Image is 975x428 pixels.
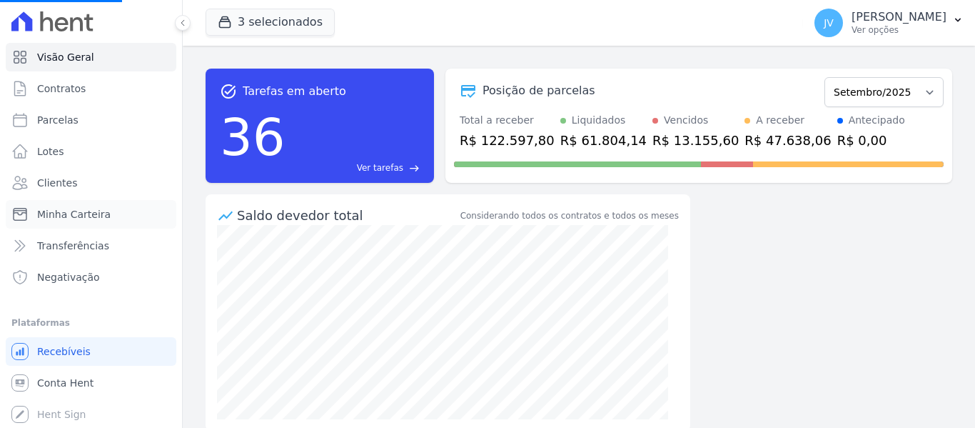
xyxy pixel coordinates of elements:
[409,163,420,174] span: east
[206,9,335,36] button: 3 selecionados
[37,376,94,390] span: Conta Hent
[37,113,79,127] span: Parcelas
[756,113,804,128] div: A receber
[6,263,176,292] a: Negativação
[460,113,555,128] div: Total a receber
[744,131,831,150] div: R$ 47.638,06
[824,18,834,28] span: JV
[6,43,176,71] a: Visão Geral
[37,144,64,159] span: Lotes
[37,344,91,359] span: Recebíveis
[460,131,555,150] div: R$ 122.597,80
[6,200,176,229] a: Minha Carteira
[220,100,286,174] div: 36
[37,270,100,284] span: Negativação
[852,10,946,24] p: [PERSON_NAME]
[37,239,109,253] span: Transferências
[37,81,86,96] span: Contratos
[357,161,403,174] span: Ver tarefas
[6,232,176,260] a: Transferências
[664,113,708,128] div: Vencidos
[6,137,176,166] a: Lotes
[37,50,94,64] span: Visão Geral
[483,82,595,99] div: Posição de parcelas
[460,209,679,222] div: Considerando todos os contratos e todos os meses
[11,314,171,332] div: Plataformas
[37,207,111,222] span: Minha Carteira
[572,113,626,128] div: Liquidados
[220,83,237,100] span: task_alt
[6,74,176,103] a: Contratos
[560,131,647,150] div: R$ 61.804,14
[837,131,905,150] div: R$ 0,00
[243,83,346,100] span: Tarefas em aberto
[803,3,975,43] button: JV [PERSON_NAME] Ver opções
[237,206,458,225] div: Saldo devedor total
[6,369,176,397] a: Conta Hent
[6,106,176,134] a: Parcelas
[6,337,176,366] a: Recebíveis
[652,131,739,150] div: R$ 13.155,60
[291,161,420,174] a: Ver tarefas east
[852,24,946,36] p: Ver opções
[6,169,176,197] a: Clientes
[37,176,77,190] span: Clientes
[849,113,905,128] div: Antecipado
